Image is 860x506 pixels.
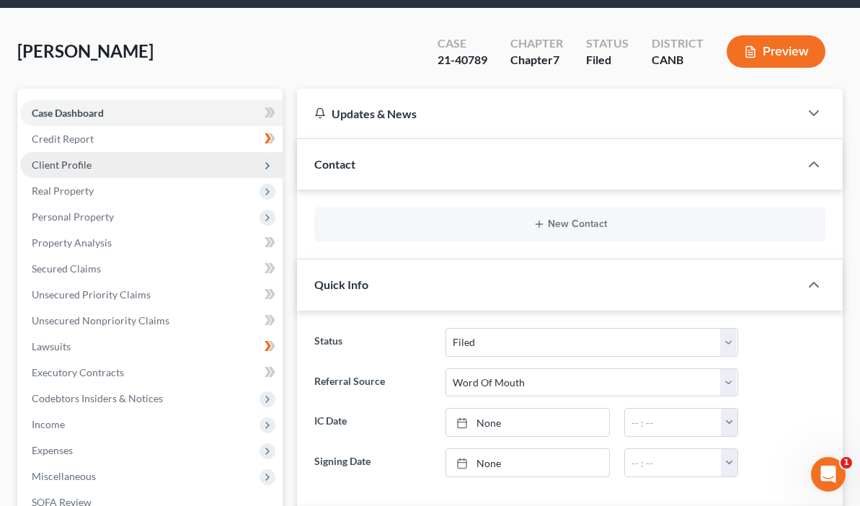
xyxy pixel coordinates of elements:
[586,52,629,68] div: Filed
[652,52,704,68] div: CANB
[32,366,124,378] span: Executory Contracts
[625,409,721,436] input: -- : --
[510,35,563,52] div: Chapter
[307,328,438,357] label: Status
[307,368,438,397] label: Referral Source
[32,418,65,430] span: Income
[510,52,563,68] div: Chapter
[32,107,104,119] span: Case Dashboard
[20,126,283,152] a: Credit Report
[32,210,114,223] span: Personal Property
[17,40,154,61] span: [PERSON_NAME]
[20,334,283,360] a: Lawsuits
[586,35,629,52] div: Status
[32,236,112,249] span: Property Analysis
[314,106,782,121] div: Updates & News
[652,35,704,52] div: District
[32,340,71,352] span: Lawsuits
[326,218,814,230] button: New Contact
[438,52,487,68] div: 21-40789
[314,157,355,171] span: Contact
[32,288,151,301] span: Unsecured Priority Claims
[20,282,283,308] a: Unsecured Priority Claims
[32,444,73,456] span: Expenses
[446,449,609,476] a: None
[20,360,283,386] a: Executory Contracts
[20,230,283,256] a: Property Analysis
[20,100,283,126] a: Case Dashboard
[314,278,368,291] span: Quick Info
[307,408,438,437] label: IC Date
[727,35,825,68] button: Preview
[32,262,101,275] span: Secured Claims
[625,449,721,476] input: -- : --
[20,256,283,282] a: Secured Claims
[32,470,96,482] span: Miscellaneous
[811,457,846,492] iframe: Intercom live chat
[307,448,438,477] label: Signing Date
[32,185,94,197] span: Real Property
[32,159,92,171] span: Client Profile
[553,53,559,66] span: 7
[841,457,852,469] span: 1
[32,133,94,145] span: Credit Report
[32,314,169,327] span: Unsecured Nonpriority Claims
[32,392,163,404] span: Codebtors Insiders & Notices
[20,308,283,334] a: Unsecured Nonpriority Claims
[446,409,609,436] a: None
[438,35,487,52] div: Case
